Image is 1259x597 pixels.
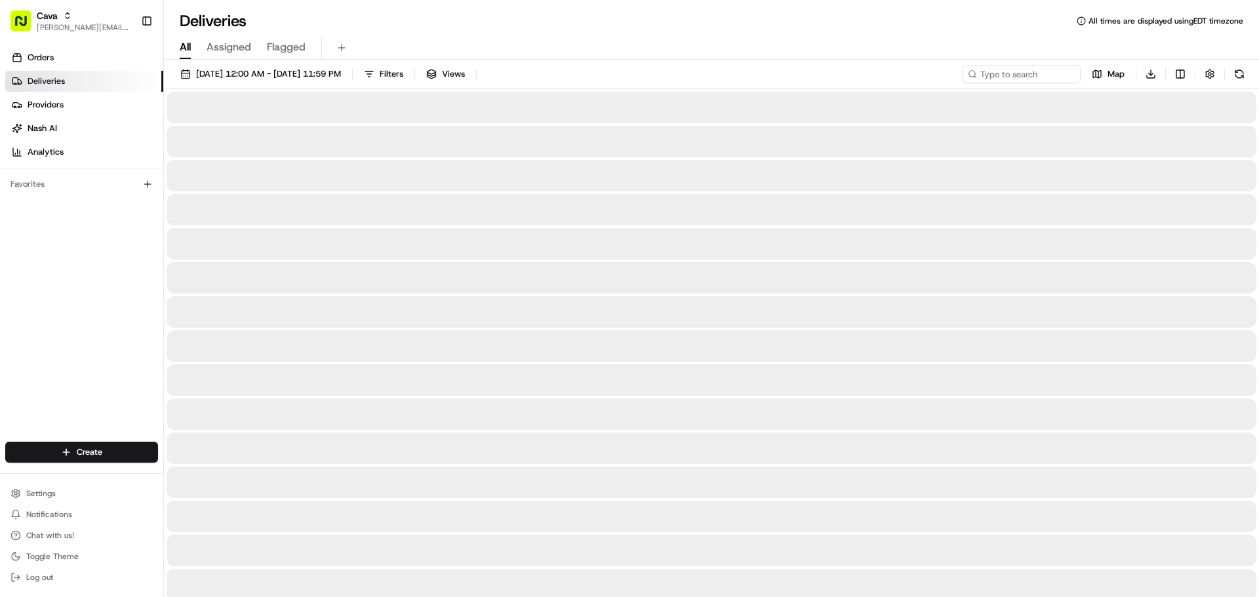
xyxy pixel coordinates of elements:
button: Log out [5,568,158,587]
span: Flagged [267,39,306,55]
a: Deliveries [5,71,163,92]
button: [PERSON_NAME][EMAIL_ADDRESS][PERSON_NAME][DOMAIN_NAME] [37,22,130,33]
button: Cava[PERSON_NAME][EMAIL_ADDRESS][PERSON_NAME][DOMAIN_NAME] [5,5,136,37]
button: [DATE] 12:00 AM - [DATE] 11:59 PM [174,65,347,83]
button: Views [420,65,471,83]
button: Create [5,442,158,463]
button: Filters [358,65,409,83]
a: Nash AI [5,118,163,139]
a: Analytics [5,142,163,163]
span: Filters [380,68,403,80]
span: Create [77,446,102,458]
input: Type to search [963,65,1081,83]
a: Orders [5,47,163,68]
button: Map [1086,65,1130,83]
span: Log out [26,572,53,583]
span: All times are displayed using EDT timezone [1089,16,1243,26]
button: Refresh [1230,65,1249,83]
span: Settings [26,488,56,499]
span: Nash AI [28,123,57,134]
span: Orders [28,52,54,64]
div: Favorites [5,174,158,195]
a: Providers [5,94,163,115]
span: Assigned [207,39,251,55]
button: Settings [5,484,158,503]
button: Chat with us! [5,526,158,545]
span: Views [442,68,465,80]
span: Toggle Theme [26,551,79,562]
span: Map [1108,68,1125,80]
button: Toggle Theme [5,547,158,566]
h1: Deliveries [180,10,247,31]
span: Chat with us! [26,530,74,541]
span: [DATE] 12:00 AM - [DATE] 11:59 PM [196,68,341,80]
button: Notifications [5,505,158,524]
span: Notifications [26,509,72,520]
span: Deliveries [28,75,65,87]
span: Providers [28,99,64,111]
span: All [180,39,191,55]
span: Analytics [28,146,64,158]
button: Cava [37,9,58,22]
